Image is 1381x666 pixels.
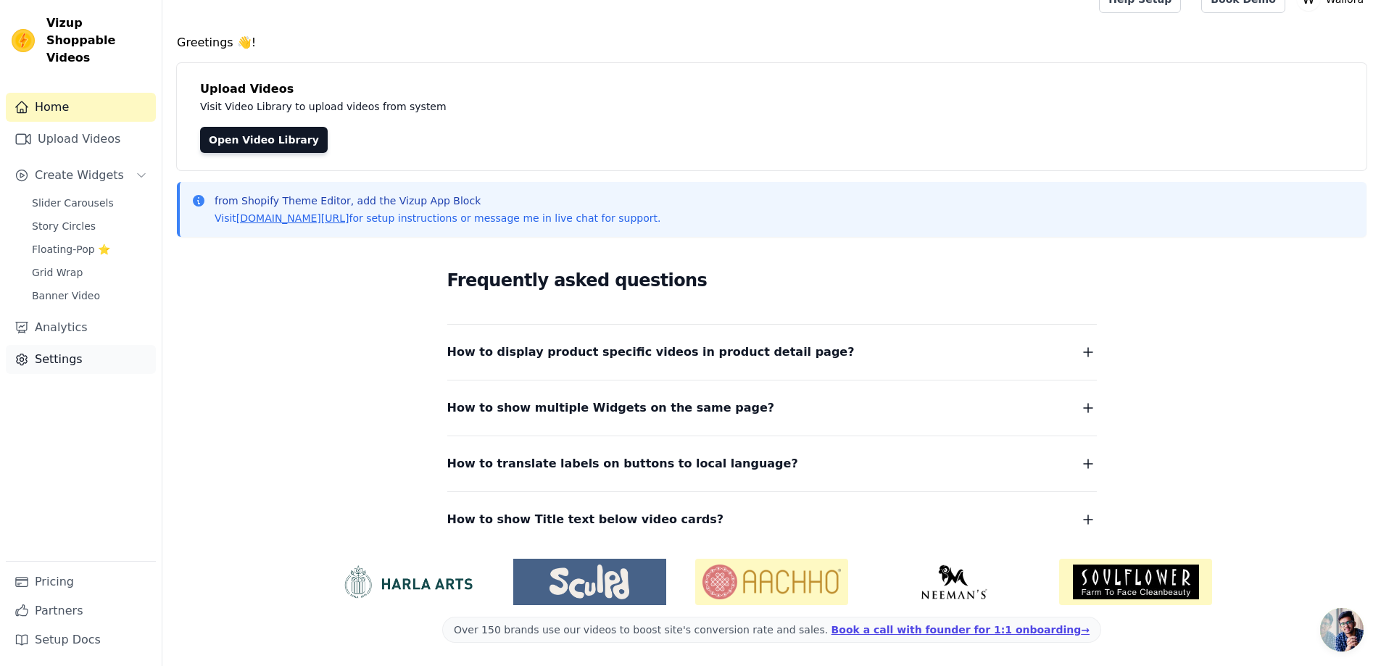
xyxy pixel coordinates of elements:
button: How to show Title text below video cards? [447,509,1097,530]
a: Banner Video [23,286,156,306]
a: Slider Carousels [23,193,156,213]
p: Visit Video Library to upload videos from system [200,98,850,115]
p: Visit for setup instructions or message me in live chat for support. [215,211,660,225]
a: Setup Docs [6,625,156,654]
h4: Upload Videos [200,80,1343,98]
span: Story Circles [32,219,96,233]
a: Grid Wrap [23,262,156,283]
h2: Frequently asked questions [447,266,1097,295]
img: Vizup [12,29,35,52]
span: Vizup Shoppable Videos [46,14,150,67]
span: Banner Video [32,288,100,303]
a: Settings [6,345,156,374]
a: Open Video Library [200,127,328,153]
img: Neeman's [877,565,1030,599]
a: Upload Videos [6,125,156,154]
span: How to display product specific videos in product detail page? [447,342,855,362]
img: Sculpd US [513,565,666,599]
a: Pricing [6,567,156,596]
img: HarlaArts [331,565,484,599]
button: Create Widgets [6,161,156,190]
a: Book a call with founder for 1:1 onboarding [831,624,1090,636]
h4: Greetings 👋! [177,34,1367,51]
a: Floating-Pop ⭐ [23,239,156,259]
span: Slider Carousels [32,196,114,210]
img: Aachho [695,559,848,605]
a: Analytics [6,313,156,342]
a: Story Circles [23,216,156,236]
span: Grid Wrap [32,265,83,280]
a: [DOMAIN_NAME][URL] [236,212,349,224]
span: Floating-Pop ⭐ [32,242,110,257]
span: Create Widgets [35,167,124,184]
div: Open chat [1320,608,1364,652]
button: How to display product specific videos in product detail page? [447,342,1097,362]
a: Home [6,93,156,122]
span: How to show Title text below video cards? [447,509,724,530]
button: How to show multiple Widgets on the same page? [447,398,1097,418]
img: Soulflower [1059,559,1212,605]
span: How to translate labels on buttons to local language? [447,454,798,474]
span: How to show multiple Widgets on the same page? [447,398,775,418]
a: Partners [6,596,156,625]
button: How to translate labels on buttons to local language? [447,454,1097,474]
p: from Shopify Theme Editor, add the Vizup App Block [215,193,660,208]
